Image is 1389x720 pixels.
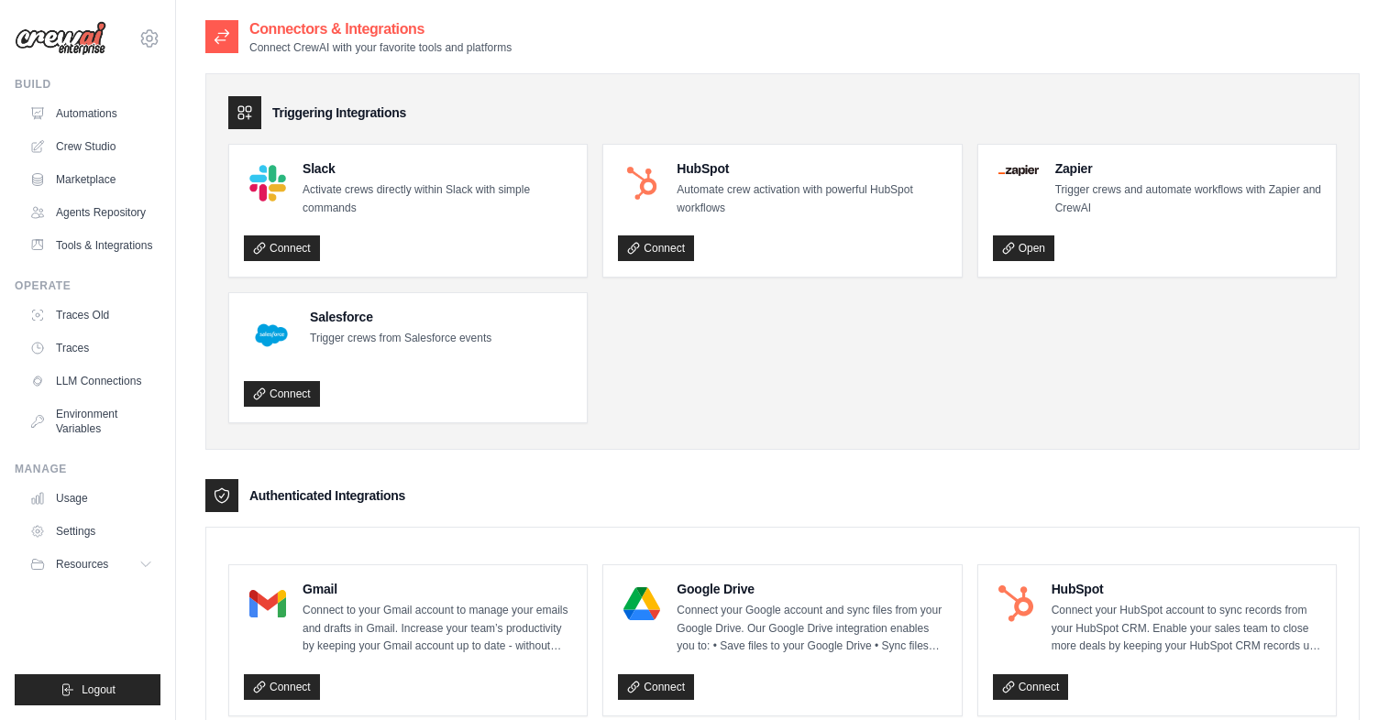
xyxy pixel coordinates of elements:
span: Resources [56,557,108,572]
a: Connect [618,235,694,261]
img: Slack Logo [249,165,286,202]
a: Traces Old [22,300,160,330]
a: Usage [22,484,160,513]
h4: HubSpot [1052,580,1321,598]
a: Connect [244,674,320,700]
img: Gmail Logo [249,585,286,622]
div: Build [15,77,160,92]
p: Trigger crews from Salesforce events [310,330,491,348]
button: Logout [15,674,160,705]
a: Open [993,235,1054,261]
h4: Google Drive [677,580,946,598]
h4: Gmail [303,580,572,598]
div: Manage [15,462,160,476]
p: Connect your Google account and sync files from your Google Drive. Our Google Drive integration e... [677,602,946,656]
h4: Zapier [1055,159,1321,178]
div: Operate [15,278,160,293]
h3: Authenticated Integrations [249,486,405,505]
a: Crew Studio [22,132,160,161]
h4: Slack [303,159,572,178]
a: Connect [244,381,320,407]
a: Automations [22,99,160,128]
img: HubSpot Logo [998,585,1035,622]
p: Automate crew activation with powerful HubSpot workflows [677,181,946,217]
a: Tools & Integrations [22,231,160,260]
h4: Salesforce [310,308,491,326]
a: Connect [993,674,1069,700]
a: Agents Repository [22,198,160,227]
img: Google Drive Logo [623,585,660,622]
p: Connect to your Gmail account to manage your emails and drafts in Gmail. Increase your team’s pro... [303,602,572,656]
button: Resources [22,550,160,579]
p: Activate crews directly within Slack with simple commands [303,181,572,217]
p: Connect your HubSpot account to sync records from your HubSpot CRM. Enable your sales team to clo... [1052,602,1321,656]
a: Environment Variables [22,399,160,443]
img: Logo [15,21,106,56]
a: Marketplace [22,165,160,194]
img: Zapier Logo [998,165,1039,176]
img: Salesforce Logo [249,313,293,357]
a: LLM Connections [22,366,160,396]
span: Logout [82,682,116,697]
h2: Connectors & Integrations [249,18,512,40]
img: HubSpot Logo [623,165,660,202]
a: Traces [22,333,160,363]
p: Connect CrewAI with your favorite tools and platforms [249,40,512,55]
a: Connect [618,674,694,700]
h3: Triggering Integrations [272,104,406,122]
p: Trigger crews and automate workflows with Zapier and CrewAI [1055,181,1321,217]
h4: HubSpot [677,159,946,178]
a: Connect [244,235,320,261]
a: Settings [22,517,160,546]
